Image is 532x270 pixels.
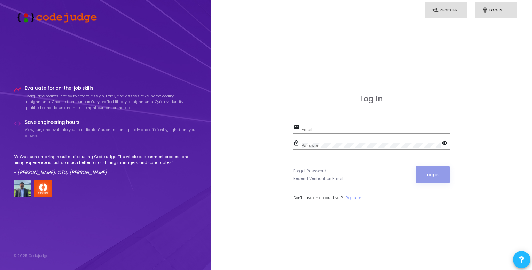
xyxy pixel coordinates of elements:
mat-icon: visibility [441,140,450,148]
a: Forgot Password [293,168,326,174]
h3: Log In [293,94,450,103]
em: - [PERSON_NAME], CTO, [PERSON_NAME] [14,169,107,176]
a: Register [346,195,361,201]
a: Resend Verification Email [293,176,343,182]
i: fingerprint [482,7,488,13]
img: user image [14,180,31,197]
i: person_add [432,7,439,13]
button: Log In [416,166,450,183]
p: View, run, and evaluate your candidates’ submissions quickly and efficiently, right from your bro... [25,127,197,138]
p: "We've seen amazing results after using Codejudge. The whole assessment process and hiring experi... [14,154,197,165]
a: person_addRegister [425,2,467,18]
mat-icon: lock_outline [293,140,302,148]
h4: Save engineering hours [25,120,197,125]
div: © 2025 Codejudge [14,253,48,259]
a: fingerprintLog In [475,2,517,18]
input: Email [302,127,450,132]
p: Codejudge makes it easy to create, assign, track, and assess take-home coding assignments. Choose... [25,93,197,111]
i: timeline [14,86,21,93]
img: company-logo [34,180,52,197]
mat-icon: email [293,124,302,132]
h4: Evaluate for on-the-job skills [25,86,197,91]
i: code [14,120,21,127]
span: Don't have an account yet? [293,195,343,200]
